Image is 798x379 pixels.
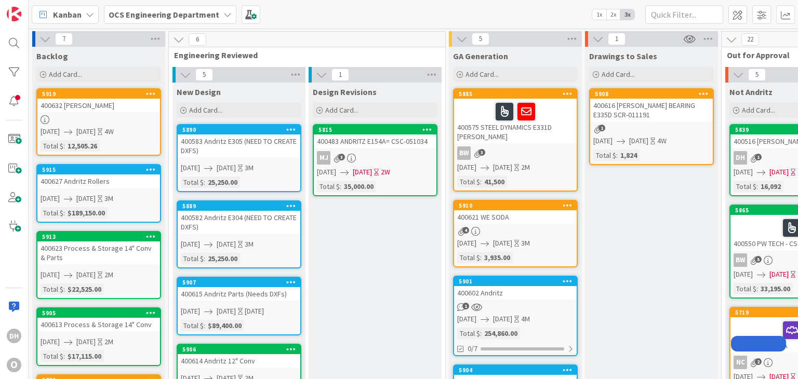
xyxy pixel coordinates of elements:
span: [DATE] [317,167,336,178]
div: BW [457,146,471,160]
div: BW [734,253,747,267]
span: [DATE] [734,167,753,178]
div: Total $ [734,181,756,192]
div: 5890400583 Andritz E305 (NEED TO CREATE DXFS) [178,125,300,157]
div: 400614 Andritz 12" Conv [178,354,300,368]
div: 3M [104,193,113,204]
div: MJ [314,151,436,165]
span: 5 [472,33,489,45]
a: 5815400483 ANDRITZ E154A= CSC-051034MJ[DATE][DATE]2WTotal $:35,000.00 [313,124,437,196]
a: 5913400623 Process & Storage 14" Conv & Parts[DATE][DATE]2MTotal $:$22,525.00 [36,231,161,299]
div: 5910 [459,202,577,209]
span: Engineering Reviewed [174,50,432,60]
span: 6 [189,33,206,46]
span: 1 [462,303,469,309]
div: 5904 [454,366,577,375]
span: 7 [55,33,73,45]
span: : [63,283,65,295]
span: 3 [338,154,345,160]
a: 5915400627 Andritz Rollers[DATE][DATE]3MTotal $:$189,150.00 [36,164,161,223]
span: : [756,181,758,192]
span: [DATE] [181,163,200,173]
span: [DATE] [76,269,96,280]
div: DH [7,329,21,343]
div: 400602 Andritz [454,286,577,300]
div: 5907 [178,278,300,287]
div: MJ [317,151,330,165]
span: Not Andritz [729,87,773,97]
div: 5906 [182,346,300,353]
span: [DATE] [76,336,96,347]
div: Total $ [734,283,756,294]
div: 5904 [459,367,577,374]
span: [DATE] [493,238,512,249]
a: 5901400602 Andritz[DATE][DATE]4MTotal $:254,860.000/7 [453,276,578,356]
span: [DATE] [217,239,236,250]
span: [DATE] [493,314,512,324]
span: 2 [755,358,762,365]
span: : [204,177,205,188]
span: [DATE] [353,167,372,178]
span: : [63,207,65,219]
div: Total $ [181,253,204,264]
div: 5910400621 WE SODA [454,201,577,224]
div: 5906400614 Andritz 12" Conv [178,345,300,368]
div: 5890 [178,125,300,134]
div: 5907400615 Andritz Parts (Needs DXFs) [178,278,300,301]
span: 5 [748,69,766,81]
div: 5919 [37,89,160,99]
span: : [204,320,205,331]
div: DH [734,151,747,165]
span: 5 [195,69,213,81]
div: 5889 [182,202,300,210]
span: [DATE] [593,136,613,146]
div: Total $ [181,320,204,331]
span: [DATE] [769,167,789,178]
span: Backlog [36,51,68,61]
div: 5890 [182,126,300,133]
div: 5908400616 [PERSON_NAME] BEARING E335D SCR-011191 [590,89,713,121]
span: : [480,328,482,339]
div: Total $ [181,177,204,188]
div: 3M [521,238,530,249]
span: GA Generation [453,51,508,61]
div: $189,150.00 [65,207,108,219]
span: : [63,350,65,362]
div: [DATE] [245,306,264,317]
div: 5885400575 STEEL DYNAMICS E331D [PERSON_NAME] [454,89,577,143]
div: 5889 [178,201,300,211]
div: 400627 Andritz Rollers [37,174,160,188]
span: Add Card... [325,105,358,115]
div: 2M [521,162,530,173]
span: 3x [620,9,634,20]
span: [DATE] [41,269,60,280]
div: $17,115.00 [65,350,104,362]
span: [DATE] [217,306,236,317]
div: Total $ [41,350,63,362]
div: 400582 Andritz E304 (NEED TO CREATE DXFS) [178,211,300,234]
div: 5913 [42,233,160,240]
span: Design Revisions [313,87,377,97]
div: 4W [657,136,667,146]
a: 5889400582 Andritz E304 (NEED TO CREATE DXFS)[DATE][DATE]3MTotal $:25,250.00 [177,200,301,268]
div: 5815 [314,125,436,134]
div: 5907 [182,279,300,286]
div: 254,860.00 [482,328,520,339]
div: 5913 [37,232,160,241]
div: NC [734,356,747,369]
div: 5901 [454,277,577,286]
span: [DATE] [629,136,648,146]
div: 5901400602 Andritz [454,277,577,300]
div: 3,935.00 [482,252,513,263]
div: Total $ [457,176,480,187]
span: : [616,150,618,161]
div: 5919400632 [PERSON_NAME] [37,89,160,112]
div: 2M [104,336,113,347]
div: 400615 Andritz Parts (Needs DXFs) [178,287,300,301]
input: Quick Filter... [645,5,723,24]
div: 400616 [PERSON_NAME] BEARING E335D SCR-011191 [590,99,713,121]
span: 2x [606,9,620,20]
div: 5905 [37,308,160,318]
span: New Design [177,87,221,97]
span: [DATE] [181,239,200,250]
